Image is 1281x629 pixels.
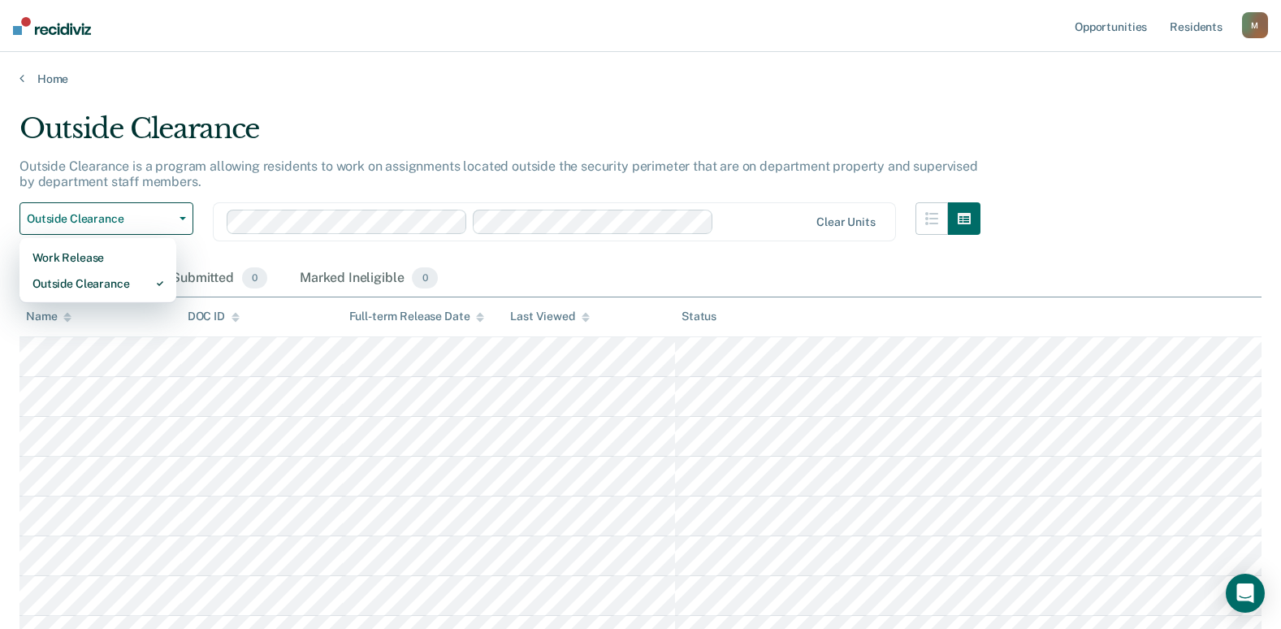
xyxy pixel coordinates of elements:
div: Outside Clearance [19,112,980,158]
button: M [1242,12,1268,38]
div: Last Viewed [510,310,589,323]
div: Submitted0 [168,261,270,297]
div: Full-term Release Date [349,310,485,323]
div: Open Intercom Messenger [1226,574,1265,613]
span: 0 [412,267,437,288]
div: Status [682,310,716,323]
div: Marked Ineligible0 [296,261,441,297]
div: DOC ID [188,310,240,323]
div: Outside Clearance [32,271,163,297]
a: Home [19,72,1262,86]
img: Recidiviz [13,17,91,35]
span: 0 [242,267,267,288]
div: Clear units [816,215,876,229]
button: Outside Clearance [19,202,193,235]
p: Outside Clearance is a program allowing residents to work on assignments located outside the secu... [19,158,978,189]
div: Work Release [32,245,163,271]
div: Name [26,310,71,323]
span: Outside Clearance [27,212,173,226]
